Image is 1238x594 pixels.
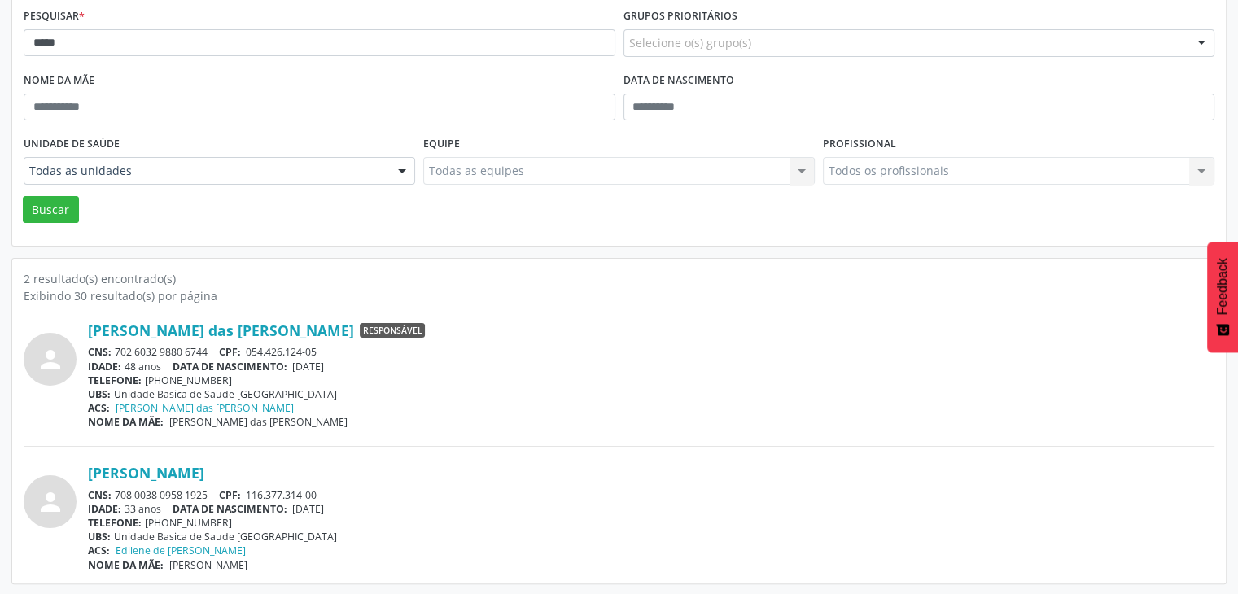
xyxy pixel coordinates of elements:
span: IDADE: [88,502,121,516]
a: [PERSON_NAME] das [PERSON_NAME] [116,401,294,415]
span: NOME DA MÃE: [88,415,164,429]
a: Edilene de [PERSON_NAME] [116,544,246,557]
span: [PERSON_NAME] das [PERSON_NAME] [169,415,348,429]
button: Buscar [23,196,79,224]
label: Unidade de saúde [24,132,120,157]
span: Selecione o(s) grupo(s) [629,34,751,51]
label: Nome da mãe [24,68,94,94]
div: 702 6032 9880 6744 [88,345,1214,359]
span: [DATE] [292,360,324,373]
span: ACS: [88,401,110,415]
div: 33 anos [88,502,1214,516]
div: [PHONE_NUMBER] [88,373,1214,387]
span: TELEFONE: [88,373,142,387]
span: Responsável [360,323,425,338]
span: DATA DE NASCIMENTO: [173,502,287,516]
span: [DATE] [292,502,324,516]
span: CPF: [219,345,241,359]
div: Unidade Basica de Saude [GEOGRAPHIC_DATA] [88,530,1214,544]
span: DATA DE NASCIMENTO: [173,360,287,373]
a: [PERSON_NAME] das [PERSON_NAME] [88,321,354,339]
span: UBS: [88,530,111,544]
span: NOME DA MÃE: [88,558,164,572]
i: person [36,487,65,517]
span: Feedback [1215,258,1230,315]
div: 2 resultado(s) encontrado(s) [24,270,1214,287]
button: Feedback - Mostrar pesquisa [1207,242,1238,352]
label: Grupos prioritários [623,4,737,29]
span: TELEFONE: [88,516,142,530]
div: 708 0038 0958 1925 [88,488,1214,502]
label: Pesquisar [24,4,85,29]
span: Todas as unidades [29,163,382,179]
label: Profissional [823,132,896,157]
span: CNS: [88,488,112,502]
div: [PHONE_NUMBER] [88,516,1214,530]
span: CNS: [88,345,112,359]
i: person [36,345,65,374]
span: [PERSON_NAME] [169,558,247,572]
label: Equipe [423,132,460,157]
span: 116.377.314-00 [246,488,317,502]
span: IDADE: [88,360,121,373]
label: Data de nascimento [623,68,734,94]
span: 054.426.124-05 [246,345,317,359]
div: Unidade Basica de Saude [GEOGRAPHIC_DATA] [88,387,1214,401]
div: Exibindo 30 resultado(s) por página [24,287,1214,304]
span: CPF: [219,488,241,502]
span: ACS: [88,544,110,557]
a: [PERSON_NAME] [88,464,204,482]
div: 48 anos [88,360,1214,373]
span: UBS: [88,387,111,401]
